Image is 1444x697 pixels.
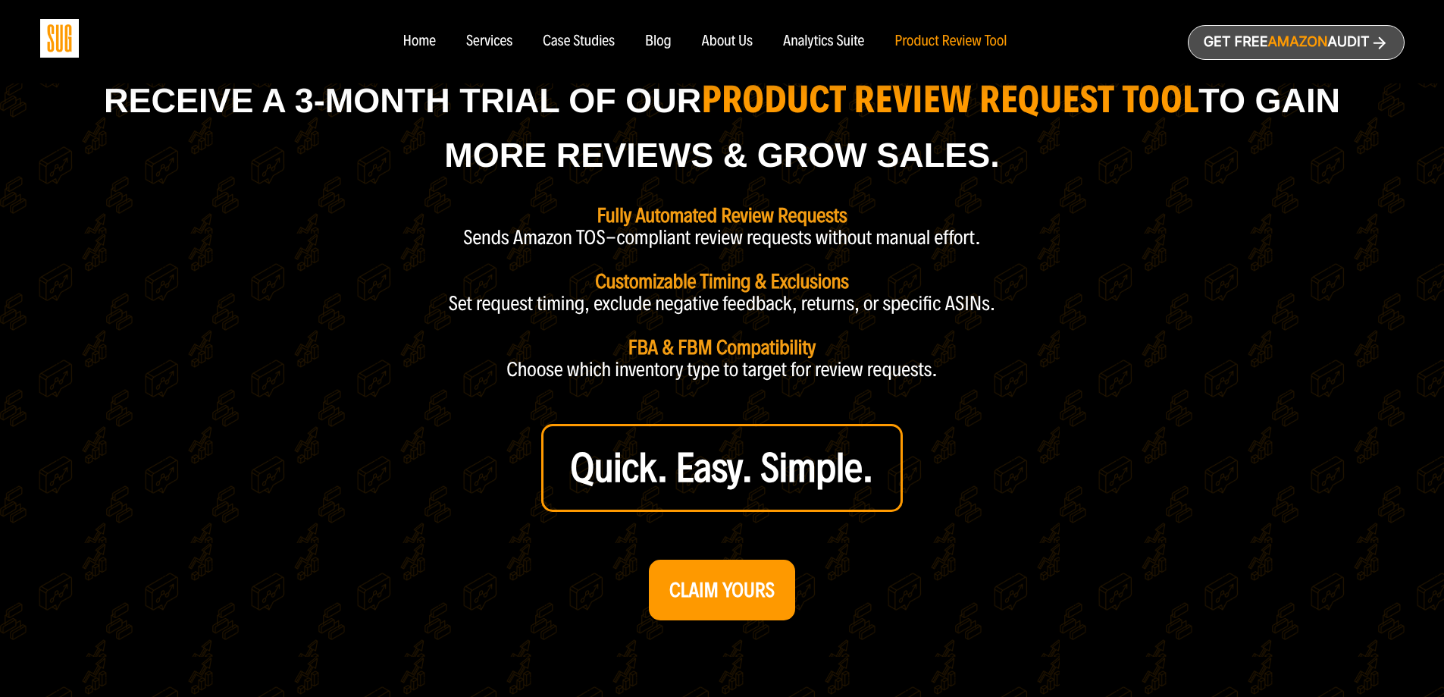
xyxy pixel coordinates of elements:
[1267,34,1327,50] span: Amazon
[506,359,938,381] p: Choose which inventory type to target for review requests.
[463,227,981,249] p: Sends Amazon TOS-compliant review requests without manual effort.
[543,33,615,50] a: Case Studies
[597,203,847,228] strong: Fully Automated Review Requests
[403,33,435,50] a: Home
[449,293,996,315] p: Set request timing, exclude negative feedback, returns, or specific ASINs.
[701,76,1198,122] strong: product Review Request Tool
[571,444,874,492] strong: Quick. Easy. Simple.
[649,560,795,620] a: CLAIM YOURS
[894,33,1007,50] a: Product Review Tool
[1188,25,1405,60] a: Get freeAmazonAudit
[466,33,512,50] a: Services
[628,335,816,359] strong: FBA & FBM Compatibility
[702,33,753,50] a: About Us
[783,33,864,50] a: Analytics Suite
[595,269,849,294] strong: Customizable Timing & Exclusions
[645,33,672,50] a: Blog
[83,72,1361,183] h1: Receive a 3-month trial of our to Gain More Reviews & Grow Sales.
[669,578,775,602] strong: CLAIM YOURS
[541,424,904,512] a: Quick. Easy. Simple.
[40,19,79,58] img: Sug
